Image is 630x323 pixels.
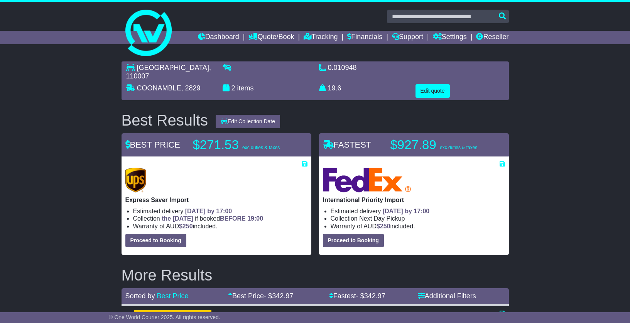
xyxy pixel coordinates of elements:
[122,267,509,284] h2: More Results
[264,292,293,300] span: - $
[125,168,146,192] img: UPS (new): Express Saver Import
[331,215,505,222] li: Collection
[331,223,505,230] li: Warranty of AUD included.
[329,292,385,300] a: Fastest- $342.97
[125,292,155,300] span: Sorted by
[220,215,246,222] span: BEFORE
[162,215,263,222] span: if booked
[181,84,201,92] span: , 2829
[179,223,193,229] span: $
[476,31,508,44] a: Reseller
[304,31,338,44] a: Tracking
[323,196,505,204] p: International Priority Import
[415,84,450,98] button: Edit quote
[133,215,307,222] li: Collection
[228,292,293,300] a: Best Price- $342.97
[185,208,232,214] span: [DATE] by 17:00
[364,292,385,300] span: 342.97
[328,84,341,92] span: 19.6
[383,208,430,214] span: [DATE] by 17:00
[231,84,235,92] span: 2
[359,215,405,222] span: Next Day Pickup
[242,145,280,150] span: exc duties & taxes
[216,115,280,128] button: Edit Collection Date
[157,292,189,300] a: Best Price
[323,168,411,192] img: FedEx Express: International Priority Import
[125,196,307,204] p: Express Saver Import
[323,234,384,247] button: Proceed to Booking
[347,31,382,44] a: Financials
[133,223,307,230] li: Warranty of AUD included.
[193,137,289,153] p: $271.53
[272,292,293,300] span: 342.97
[356,292,385,300] span: - $
[118,112,212,129] div: Best Results
[182,223,193,229] span: 250
[162,215,193,222] span: the [DATE]
[125,140,180,150] span: BEST PRICE
[126,64,211,80] span: , 110007
[331,207,505,215] li: Estimated delivery
[380,223,390,229] span: 250
[390,137,487,153] p: $927.89
[137,64,209,71] span: [GEOGRAPHIC_DATA]
[392,31,423,44] a: Support
[248,31,294,44] a: Quote/Book
[328,64,357,71] span: 0.010948
[133,207,307,215] li: Estimated delivery
[323,140,372,150] span: FASTEST
[109,314,220,320] span: © One World Courier 2025. All rights reserved.
[198,31,239,44] a: Dashboard
[237,84,254,92] span: items
[377,223,390,229] span: $
[418,292,476,300] a: Additional Filters
[247,215,263,222] span: 19:00
[433,31,467,44] a: Settings
[137,84,181,92] span: COONAMBLE
[440,145,477,150] span: exc duties & taxes
[125,234,186,247] button: Proceed to Booking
